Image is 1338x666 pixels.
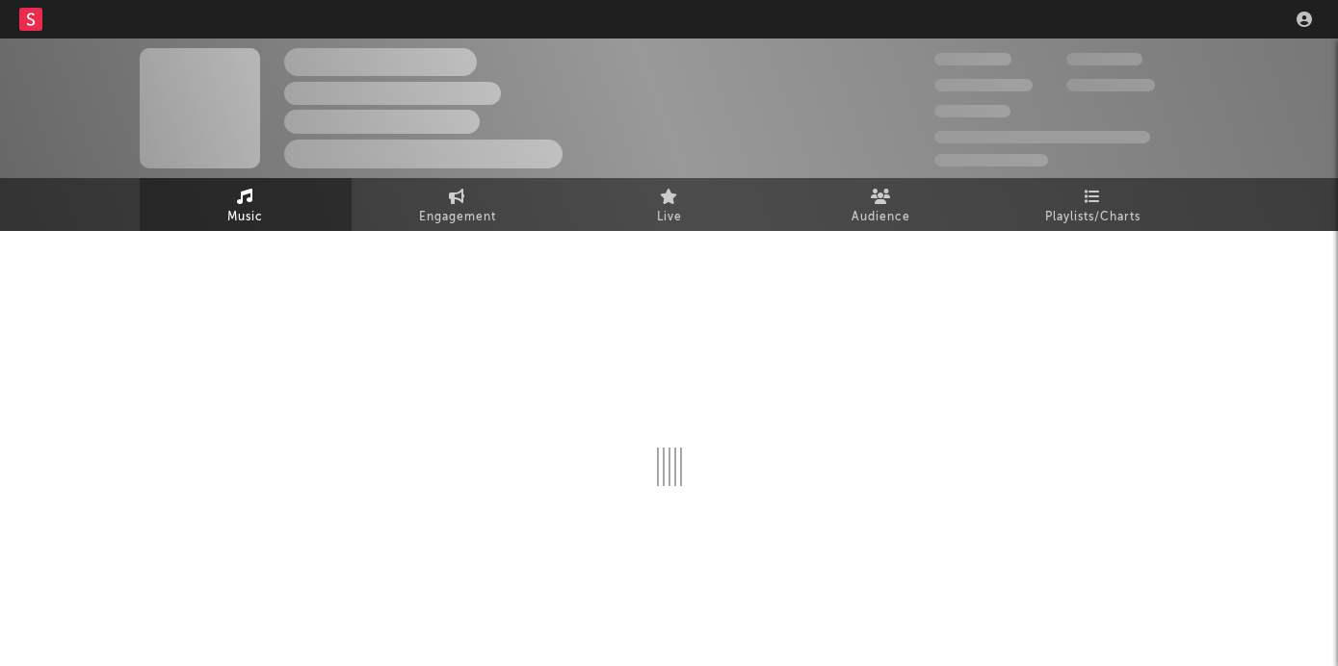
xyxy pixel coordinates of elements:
span: 1,000,000 [1066,79,1155,91]
span: 300,000 [934,53,1011,65]
span: Audience [852,206,910,229]
a: Engagement [352,178,564,231]
span: 50,000,000 Monthly Listeners [934,131,1150,143]
span: 50,000,000 [934,79,1033,91]
span: 100,000 [1066,53,1142,65]
a: Live [564,178,775,231]
span: Live [657,206,682,229]
a: Music [140,178,352,231]
a: Audience [775,178,987,231]
span: Engagement [419,206,496,229]
span: Playlists/Charts [1045,206,1141,229]
span: 100,000 [934,105,1010,117]
span: Jump Score: 85.0 [934,154,1048,166]
a: Playlists/Charts [987,178,1199,231]
span: Music [227,206,263,229]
